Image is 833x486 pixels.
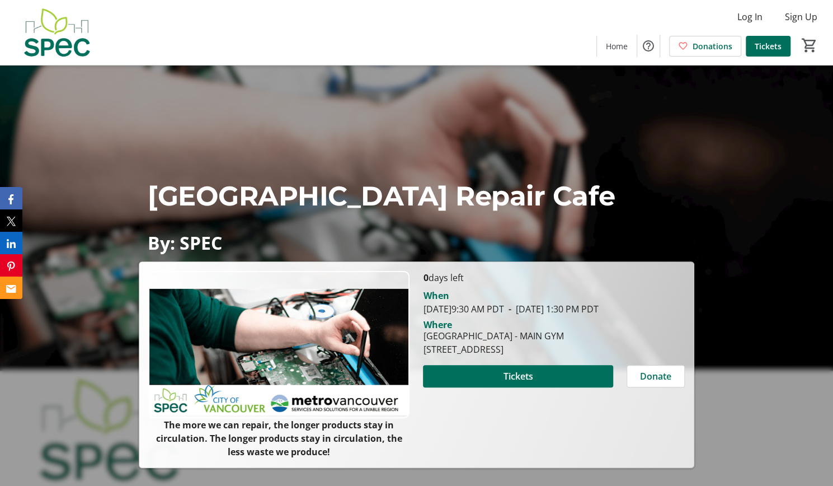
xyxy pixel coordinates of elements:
span: - [503,303,515,315]
div: [GEOGRAPHIC_DATA] - MAIN GYM [423,329,563,343]
a: Donations [669,36,741,57]
span: Donations [693,40,732,52]
img: SPEC's Logo [7,4,106,60]
div: [STREET_ADDRESS] [423,343,563,356]
button: Sign Up [776,8,826,26]
span: [DATE] 1:30 PM PDT [503,303,598,315]
div: Where [423,320,451,329]
sup: [GEOGRAPHIC_DATA] Repair Cafe [148,180,615,212]
button: Help [637,35,660,57]
span: Log In [737,10,763,24]
span: Home [606,40,628,52]
button: Log In [728,8,771,26]
p: By: SPEC [148,233,685,253]
div: When [423,289,449,302]
a: Home [597,36,637,57]
img: Campaign CTA Media Photo [148,271,410,418]
strong: The more we can repair, the longer products stay in circulation. The longer products stay in circ... [156,419,402,458]
button: Donate [627,365,685,387]
span: Tickets [503,370,533,383]
span: 0 [423,272,428,284]
span: [DATE] 9:30 AM PDT [423,303,503,315]
span: Sign Up [785,10,817,24]
span: Donate [640,370,671,383]
span: Tickets [755,40,782,52]
p: days left [423,271,684,284]
a: Tickets [746,36,790,57]
button: Cart [799,35,820,55]
button: Tickets [423,365,613,387]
